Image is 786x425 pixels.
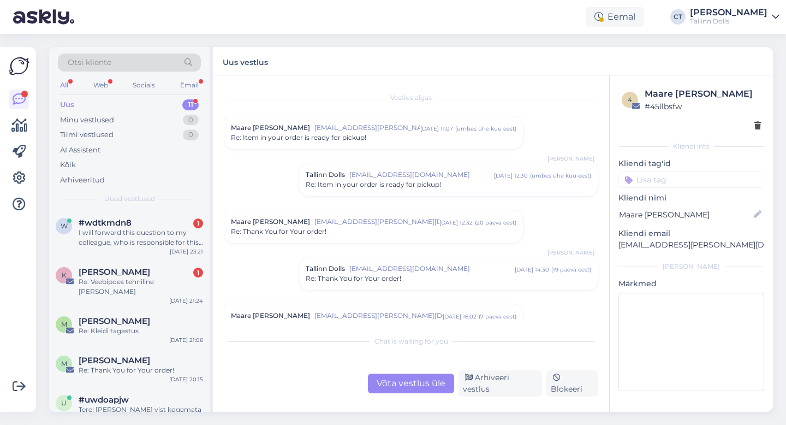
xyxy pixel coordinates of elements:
[79,365,203,375] div: Re: Thank You for Your order!
[60,99,74,110] div: Uus
[618,262,764,271] div: [PERSON_NAME]
[439,219,473,227] div: [DATE] 12:32
[169,336,203,344] div: [DATE] 21:06
[231,133,366,143] span: Re: Item in your order is ready for pickup!
[183,115,199,126] div: 0
[619,209,752,221] input: Lisa nimi
[60,129,114,140] div: Tiimi vestlused
[60,175,105,186] div: Arhiveeritud
[690,8,779,26] a: [PERSON_NAME]Tallinn Dolls
[645,87,761,101] div: Maare [PERSON_NAME]
[183,129,199,140] div: 0
[178,78,201,92] div: Email
[9,56,29,76] img: Askly Logo
[224,337,598,346] div: Chat is waiting for you
[104,194,155,204] span: Uued vestlused
[79,326,203,336] div: Re: Kleidi tagastus
[420,125,453,133] div: [DATE] 11:07
[130,78,157,92] div: Socials
[60,145,100,156] div: AI Assistent
[231,227,326,237] span: Re: Thank You for Your order!
[193,268,203,278] div: 1
[61,359,67,368] span: M
[690,17,767,26] div: Tallinn Dolls
[306,264,345,274] span: Tallinn Dolls
[475,219,516,227] div: ( 20 päeva eest )
[670,9,686,25] div: CT
[306,274,401,284] span: Re: Thank You for Your order!
[61,222,68,230] span: w
[58,78,70,92] div: All
[455,125,516,133] div: ( umbes ühe kuu eest )
[628,96,632,104] span: 4
[458,370,542,397] div: Arhiveeri vestlus
[169,375,203,383] div: [DATE] 20:15
[618,172,764,188] input: Lisa tag
[169,297,203,305] div: [DATE] 21:24
[60,115,114,126] div: Minu vestlused
[231,123,310,133] span: Maare [PERSON_NAME]
[306,170,345,180] span: Tallinn Dolls
[79,228,203,247] div: I will forward this question to my colleague, who is responsible for this. The reply will be here...
[618,192,764,204] p: Kliendi nimi
[618,228,764,239] p: Kliendi email
[61,320,67,328] span: M
[349,170,494,180] span: [EMAIL_ADDRESS][DOMAIN_NAME]
[231,217,310,227] span: Maare [PERSON_NAME]
[547,155,594,163] span: [PERSON_NAME]
[170,247,203,256] div: [DATE] 23:21
[306,180,441,190] span: Re: Item in your order is ready for pickup!
[62,271,67,279] span: K
[443,312,477,321] div: [DATE] 16:02
[231,311,310,321] span: Maare [PERSON_NAME]
[314,217,439,227] span: [EMAIL_ADDRESS][PERSON_NAME][DOMAIN_NAME]
[61,399,67,407] span: u
[515,265,549,274] div: [DATE] 14:30
[79,267,150,277] span: Kristi Võikar
[223,54,268,68] label: Uus vestlus
[547,249,594,257] span: [PERSON_NAME]
[368,374,454,393] div: Võta vestlus üle
[79,277,203,297] div: Re: Veebipoes tehniline [PERSON_NAME]
[618,141,764,151] div: Kliendi info
[314,311,443,321] span: [EMAIL_ADDRESS][PERSON_NAME][DOMAIN_NAME]
[586,7,644,27] div: Eemal
[60,160,76,170] div: Kõik
[349,264,515,274] span: [EMAIL_ADDRESS][DOMAIN_NAME]
[618,158,764,169] p: Kliendi tag'id
[618,239,764,251] p: [EMAIL_ADDRESS][PERSON_NAME][DOMAIN_NAME]
[551,265,591,274] div: ( 19 päeva eest )
[79,356,150,365] span: Monika Mailend
[182,99,199,110] div: 11
[479,312,516,321] div: ( 7 päeva eest )
[645,101,761,113] div: # 45llbsfw
[690,8,767,17] div: [PERSON_NAME]
[530,172,591,180] div: ( umbes ühe kuu eest )
[68,57,111,68] span: Otsi kliente
[314,123,420,133] span: [EMAIL_ADDRESS][PERSON_NAME][DOMAIN_NAME]
[494,172,528,180] div: [DATE] 12:30
[224,93,598,103] div: Vestlus algas
[79,218,132,228] span: #wdtkmdn8
[79,405,203,424] div: Tere! [PERSON_NAME] vist kogemata oma tellimuse poodi tellinud, mitte pakiautomaati nagu soovisin...
[618,278,764,290] p: Märkmed
[79,395,129,405] span: #uwdoapjw
[546,370,598,397] div: Blokeeri
[79,316,150,326] span: Maarja Metsmaaker
[91,78,110,92] div: Web
[193,219,203,228] div: 1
